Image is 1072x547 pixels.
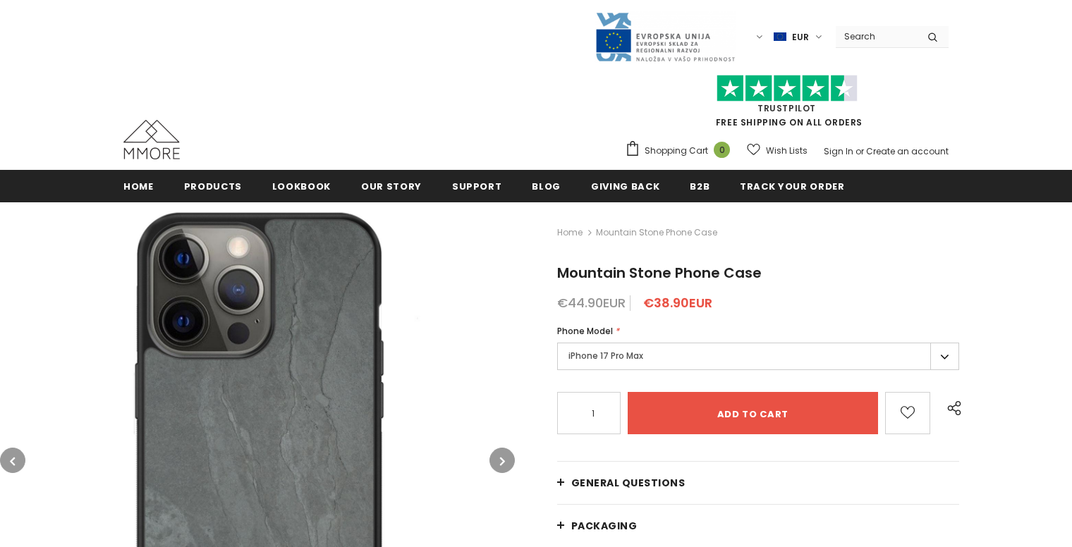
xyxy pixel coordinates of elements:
span: PACKAGING [571,519,638,533]
span: €44.90EUR [557,294,626,312]
span: B2B [690,180,709,193]
a: Javni Razpis [595,30,736,42]
a: Shopping Cart 0 [625,140,737,161]
span: Track your order [740,180,844,193]
a: PACKAGING [557,505,959,547]
span: EUR [792,30,809,44]
a: Home [123,170,154,202]
a: Home [557,224,583,241]
a: Track your order [740,170,844,202]
a: General Questions [557,462,959,504]
span: Wish Lists [766,144,808,158]
span: or [855,145,864,157]
span: Our Story [361,180,422,193]
a: Wish Lists [747,138,808,163]
a: Products [184,170,242,202]
span: €38.90EUR [643,294,712,312]
span: Phone Model [557,325,613,337]
a: B2B [690,170,709,202]
img: Trust Pilot Stars [717,75,858,102]
a: Our Story [361,170,422,202]
span: Mountain Stone Phone Case [596,224,717,241]
span: Mountain Stone Phone Case [557,263,762,283]
a: Lookbook [272,170,331,202]
a: Giving back [591,170,659,202]
span: Products [184,180,242,193]
label: iPhone 17 Pro Max [557,343,959,370]
a: support [452,170,502,202]
span: Giving back [591,180,659,193]
span: Home [123,180,154,193]
span: Shopping Cart [645,144,708,158]
a: Create an account [866,145,949,157]
a: Blog [532,170,561,202]
img: MMORE Cases [123,120,180,159]
span: Blog [532,180,561,193]
img: Javni Razpis [595,11,736,63]
span: 0 [714,142,730,158]
input: Add to cart [628,392,879,434]
a: Trustpilot [757,102,816,114]
span: FREE SHIPPING ON ALL ORDERS [625,81,949,128]
span: General Questions [571,476,686,490]
input: Search Site [836,26,917,47]
span: support [452,180,502,193]
span: Lookbook [272,180,331,193]
a: Sign In [824,145,853,157]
